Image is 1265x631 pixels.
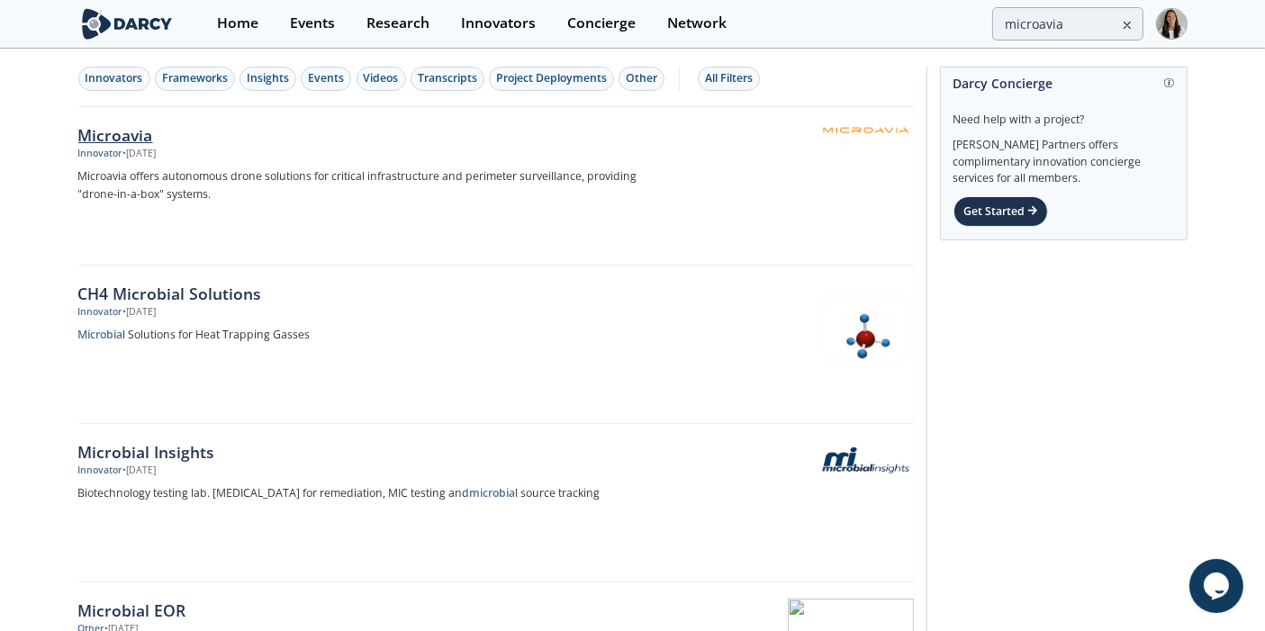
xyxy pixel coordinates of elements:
div: Videos [364,70,399,86]
div: Innovators [86,70,143,86]
div: Home [217,16,258,31]
button: Innovators [78,67,150,91]
img: CH4 Microbial Solutions [822,284,910,373]
div: • [DATE] [123,147,157,161]
div: Project Deployments [496,70,607,86]
button: All Filters [698,67,760,91]
div: Microbial EOR [78,599,674,622]
div: Darcy Concierge [953,68,1174,99]
a: CH4 Microbial Solutions Innovator •[DATE] Microbial Solutions for Heat Trapping Gasses CH4 Microb... [78,266,914,424]
div: Frameworks [162,70,228,86]
div: Need help with a project? [953,99,1174,128]
div: Transcripts [418,70,477,86]
img: logo-wide.svg [78,8,176,40]
img: information.svg [1164,78,1174,88]
div: Events [308,70,344,86]
div: [PERSON_NAME] Partners offers complimentary innovation concierge services for all members. [953,128,1174,187]
div: • [DATE] [123,464,157,478]
p: Biotechnology testing lab. [MEDICAL_DATA] for remediation, MIC testing and l source tracking [78,484,674,502]
div: Get Started [953,196,1048,227]
img: Profile [1156,8,1188,40]
div: Concierge [567,16,636,31]
div: CH4 Microbial Solutions [78,282,674,305]
a: Microavia Innovator •[DATE] Microavia offers autonomous drone solutions for critical infrastructu... [78,107,914,266]
button: Transcripts [411,67,484,91]
div: Microbial Insights [78,440,674,464]
button: Insights [239,67,296,91]
p: l Solutions for Heat Trapping Gasses [78,326,674,344]
div: All Filters [705,70,753,86]
div: Innovator [78,147,123,161]
strong: microbia [470,485,516,500]
input: Advanced Search [992,7,1143,41]
strong: Microbia [78,327,123,342]
div: Research [366,16,429,31]
button: Videos [357,67,406,91]
img: Microbial Insights [822,443,910,477]
iframe: chat widget [1189,559,1247,613]
div: Innovator [78,464,123,478]
button: Frameworks [155,67,235,91]
div: Events [290,16,335,31]
button: Events [301,67,351,91]
p: Microavia offers autonomous drone solutions for critical infrastructure and perimeter surveillanc... [78,167,674,203]
div: • [DATE] [123,305,157,320]
img: Microavia [822,126,910,134]
div: Innovator [78,305,123,320]
div: Insights [247,70,289,86]
a: Microbial Insights Innovator •[DATE] Biotechnology testing lab. [MEDICAL_DATA] for remediation, M... [78,424,914,582]
button: Project Deployments [489,67,614,91]
button: Other [619,67,664,91]
div: Other [626,70,657,86]
div: Innovators [461,16,536,31]
div: Microavia [78,123,674,147]
div: Network [667,16,727,31]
